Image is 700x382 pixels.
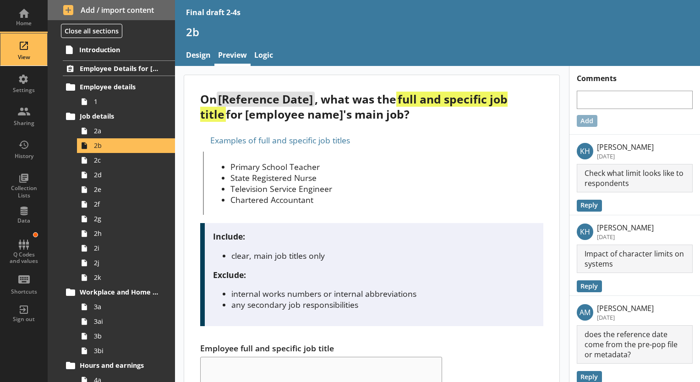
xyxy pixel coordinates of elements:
p: does the reference date come from the pre-pop file or metadata? [577,325,693,364]
a: 2d [77,168,175,182]
a: 2c [77,153,175,168]
span: 2k [94,273,163,282]
p: KH [577,224,593,240]
span: 2g [94,214,163,223]
p: Check what limit looks like to respondents [577,164,693,192]
a: Introduction [62,42,175,57]
p: AM [577,304,593,321]
a: Job details [63,109,175,124]
p: KH [577,143,593,159]
p: [PERSON_NAME] [597,303,654,313]
div: Data [8,217,40,224]
span: 1 [94,97,163,106]
a: 3bi [77,344,175,358]
li: Workplace and Home Postcodes3a3ai3b3bi [67,285,175,358]
span: 2j [94,258,163,267]
a: Employee details [63,80,175,94]
a: 2h [77,226,175,241]
strong: Exclude: [213,269,246,280]
a: 2j [77,256,175,270]
a: 3ai [77,314,175,329]
a: Logic [251,46,277,66]
span: 3bi [94,346,163,355]
p: [PERSON_NAME] [597,142,654,152]
h1: 2b [186,25,689,39]
span: Job details [80,112,159,120]
a: Workplace and Home Postcodes [63,285,175,300]
li: Primary School Teacher [230,161,543,172]
div: Q Codes and values [8,251,40,265]
span: 3a [94,302,163,311]
div: Settings [8,87,40,94]
span: Add / import content [63,5,160,15]
p: [DATE] [597,313,654,322]
li: Television Service Engineer [230,183,543,194]
span: 2e [94,185,163,194]
li: Job details2a2b2c2d2e2f2g2h2i2j2k [67,109,175,285]
span: 2b [94,141,163,150]
a: 2e [77,182,175,197]
span: 2d [94,170,163,179]
li: any secondary job responsibilities [231,299,536,310]
span: 2a [94,126,163,135]
p: [DATE] [597,233,654,241]
a: 2i [77,241,175,256]
button: Reply [577,200,602,212]
p: Impact of character limits on systems [577,245,693,273]
a: Employee Details for [employee_name] [63,60,175,76]
a: 2a [77,124,175,138]
div: Home [8,20,40,27]
a: 2f [77,197,175,212]
li: internal works numbers or internal abbreviations [231,288,536,299]
p: [PERSON_NAME] [597,223,654,233]
a: Design [182,46,214,66]
div: Sign out [8,316,40,323]
div: Shortcuts [8,288,40,295]
span: 2i [94,244,163,252]
span: Hours and earnings [80,361,159,370]
div: Sharing [8,120,40,127]
span: Employee Details for [employee_name] [80,64,159,73]
span: Employee details [80,82,159,91]
p: [DATE] [597,152,654,160]
a: 2g [77,212,175,226]
div: On , what was the for [employee name]'s main job? [200,92,543,122]
a: 2b [77,138,175,153]
a: 2k [77,270,175,285]
button: Close all sections [61,24,122,38]
li: State Registered Nurse [230,172,543,183]
button: Reply [577,280,602,292]
a: 1 [77,94,175,109]
div: View [8,54,40,61]
div: Final draft 2-4s [186,7,241,17]
span: Introduction [79,45,159,54]
a: 3a [77,300,175,314]
strong: full and specific job title [200,92,507,122]
a: 3b [77,329,175,344]
span: 3ai [94,317,163,326]
div: Examples of full and specific job titles [200,133,543,147]
span: 2c [94,156,163,164]
a: Hours and earnings [63,358,175,373]
span: 2f [94,200,163,208]
strong: Include: [213,231,245,242]
span: 3b [94,332,163,340]
span: Workplace and Home Postcodes [80,288,159,296]
span: 2h [94,229,163,238]
div: Collection Lists [8,185,40,199]
li: clear, main job titles only [231,250,536,261]
li: Chartered Accountant [230,194,543,205]
a: Preview [214,46,251,66]
span: [Reference Date] [217,92,314,107]
li: Employee details1 [67,80,175,109]
div: History [8,153,40,160]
